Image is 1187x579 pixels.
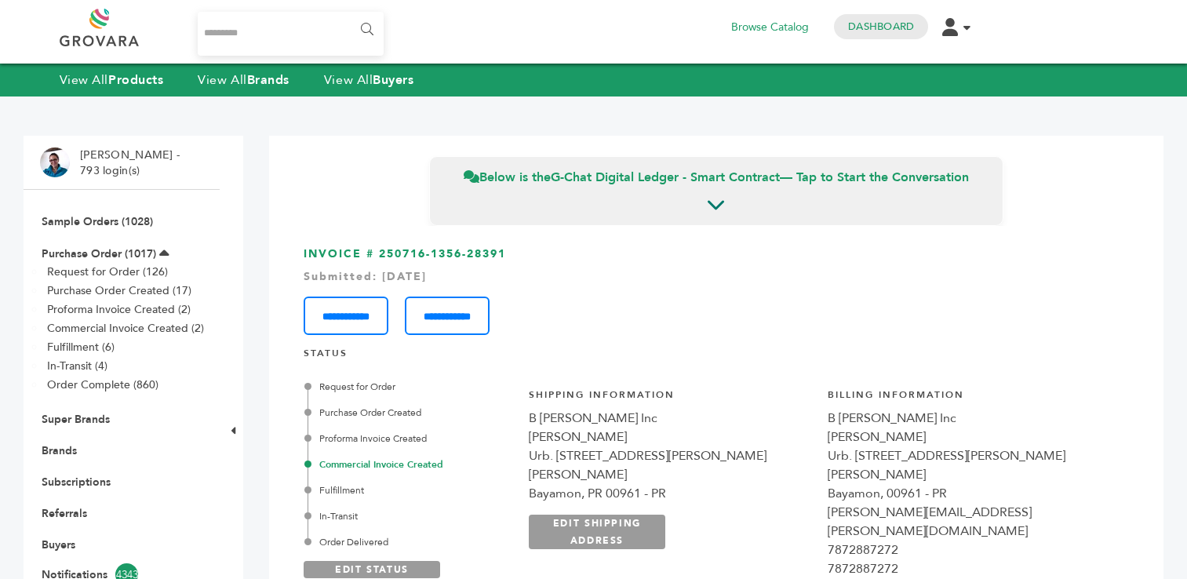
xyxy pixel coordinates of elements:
h4: Shipping Information [529,388,813,410]
div: [PERSON_NAME] [529,428,813,446]
a: Sample Orders (1028) [42,214,153,229]
a: EDIT SHIPPING ADDRESS [529,515,665,549]
div: B [PERSON_NAME] Inc [529,409,813,428]
div: [PERSON_NAME][EMAIL_ADDRESS][PERSON_NAME][DOMAIN_NAME] [828,503,1112,541]
input: Search... [198,12,384,56]
div: Purchase Order Created [308,406,512,420]
a: Dashboard [848,20,914,34]
a: View AllProducts [60,71,164,89]
div: 7872887272 [828,541,1112,559]
div: Proforma Invoice Created [308,432,512,446]
a: View AllBrands [198,71,289,89]
a: Order Complete (860) [47,377,158,392]
a: Brands [42,443,77,458]
strong: Products [108,71,163,89]
div: [PERSON_NAME] [828,428,1112,446]
div: 7872887272 [828,559,1112,578]
a: In-Transit (4) [47,359,107,373]
a: Purchase Order (1017) [42,246,156,261]
div: Order Delivered [308,535,512,549]
a: Proforma Invoice Created (2) [47,302,191,317]
div: Bayamon, PR 00961 - PR [529,484,813,503]
div: Urb. [STREET_ADDRESS][PERSON_NAME][PERSON_NAME] [529,446,813,484]
a: Browse Catalog [731,19,809,36]
a: Purchase Order Created (17) [47,283,191,298]
a: EDIT STATUS [304,561,440,578]
li: [PERSON_NAME] - 793 login(s) [80,147,184,178]
a: Referrals [42,506,87,521]
a: Buyers [42,537,75,552]
a: View AllBuyers [324,71,414,89]
a: Fulfillment (6) [47,340,115,355]
span: Below is the — Tap to Start the Conversation [464,169,969,186]
div: In-Transit [308,509,512,523]
div: Bayamon, 00961 - PR [828,484,1112,503]
div: Commercial Invoice Created [308,457,512,472]
a: Subscriptions [42,475,111,490]
div: Urb. [STREET_ADDRESS][PERSON_NAME][PERSON_NAME] [828,446,1112,484]
h4: STATUS [304,347,1129,368]
div: Submitted: [DATE] [304,269,1129,285]
a: Request for Order (126) [47,264,168,279]
div: Request for Order [308,380,512,394]
a: Super Brands [42,412,110,427]
strong: Brands [247,71,289,89]
div: B [PERSON_NAME] Inc [828,409,1112,428]
h4: Billing Information [828,388,1112,410]
strong: G-Chat Digital Ledger - Smart Contract [551,169,780,186]
a: Commercial Invoice Created (2) [47,321,204,336]
h3: INVOICE # 250716-1356-28391 [304,246,1129,335]
strong: Buyers [373,71,413,89]
div: Fulfillment [308,483,512,497]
